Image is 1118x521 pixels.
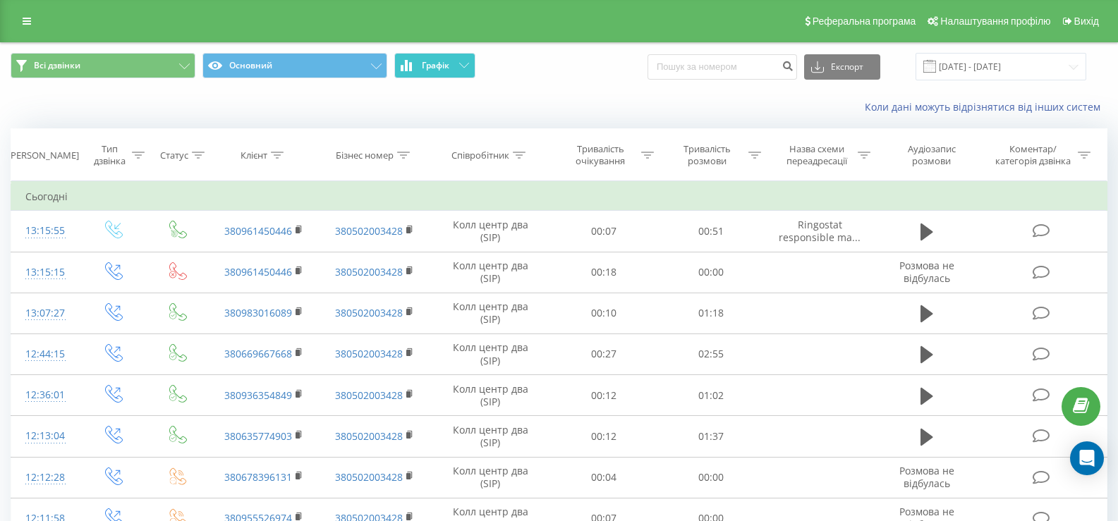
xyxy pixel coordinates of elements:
[865,100,1107,114] a: Коли дані можуть відрізнятися вiд інших систем
[657,457,765,498] td: 00:00
[657,375,765,416] td: 01:02
[25,341,66,368] div: 12:44:15
[25,300,66,327] div: 13:07:27
[25,259,66,286] div: 13:15:15
[335,429,403,443] a: 380502003428
[813,16,916,27] span: Реферальна програма
[335,347,403,360] a: 380502003428
[550,457,657,498] td: 00:04
[160,149,188,161] div: Статус
[336,149,394,161] div: Бізнес номер
[657,211,765,252] td: 00:51
[422,61,449,71] span: Графік
[8,149,79,161] div: [PERSON_NAME]
[394,53,475,78] button: Графік
[430,293,550,333] td: Колл центр два (SIP)
[224,429,292,443] a: 380635774903
[11,183,1107,211] td: Сьогодні
[657,333,765,374] td: 02:55
[224,470,292,484] a: 380678396131
[670,143,745,167] div: Тривалість розмови
[430,416,550,457] td: Колл центр два (SIP)
[657,293,765,333] td: 01:18
[992,143,1074,167] div: Коментар/категорія дзвінка
[779,218,861,244] span: Ringostat responsible ma...
[430,375,550,416] td: Колл центр два (SIP)
[550,333,657,374] td: 00:27
[92,143,128,167] div: Тип дзвінка
[888,143,975,167] div: Аудіозапис розмови
[430,252,550,293] td: Колл центр два (SIP)
[34,60,80,71] span: Всі дзвінки
[804,54,880,80] button: Експорт
[550,416,657,457] td: 00:12
[430,333,550,374] td: Колл центр два (SIP)
[430,457,550,498] td: Колл центр два (SIP)
[25,381,66,409] div: 12:36:01
[224,347,292,360] a: 380669667668
[224,265,292,278] a: 380961450446
[550,375,657,416] td: 00:12
[550,252,657,293] td: 00:18
[899,259,954,285] span: Розмова не відбулась
[224,224,292,238] a: 380961450446
[335,470,403,484] a: 380502003428
[202,53,387,78] button: Основний
[563,143,638,167] div: Тривалість очікування
[657,416,765,457] td: 01:37
[241,149,267,161] div: Клієнт
[1074,16,1099,27] span: Вихід
[430,211,550,252] td: Колл центр два (SIP)
[550,293,657,333] td: 00:10
[335,388,403,402] a: 380502003428
[899,464,954,490] span: Розмова не відбулась
[335,265,403,278] a: 380502003428
[940,16,1050,27] span: Налаштування профілю
[224,388,292,402] a: 380936354849
[11,53,195,78] button: Всі дзвінки
[25,422,66,450] div: 12:13:04
[648,54,797,80] input: Пошук за номером
[25,464,66,491] div: 12:12:28
[451,149,509,161] div: Співробітник
[550,211,657,252] td: 00:07
[335,224,403,238] a: 380502003428
[224,306,292,319] a: 380983016089
[1070,441,1104,475] div: Open Intercom Messenger
[25,217,66,245] div: 13:15:55
[335,306,403,319] a: 380502003428
[657,252,765,293] td: 00:00
[779,143,854,167] div: Назва схеми переадресації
